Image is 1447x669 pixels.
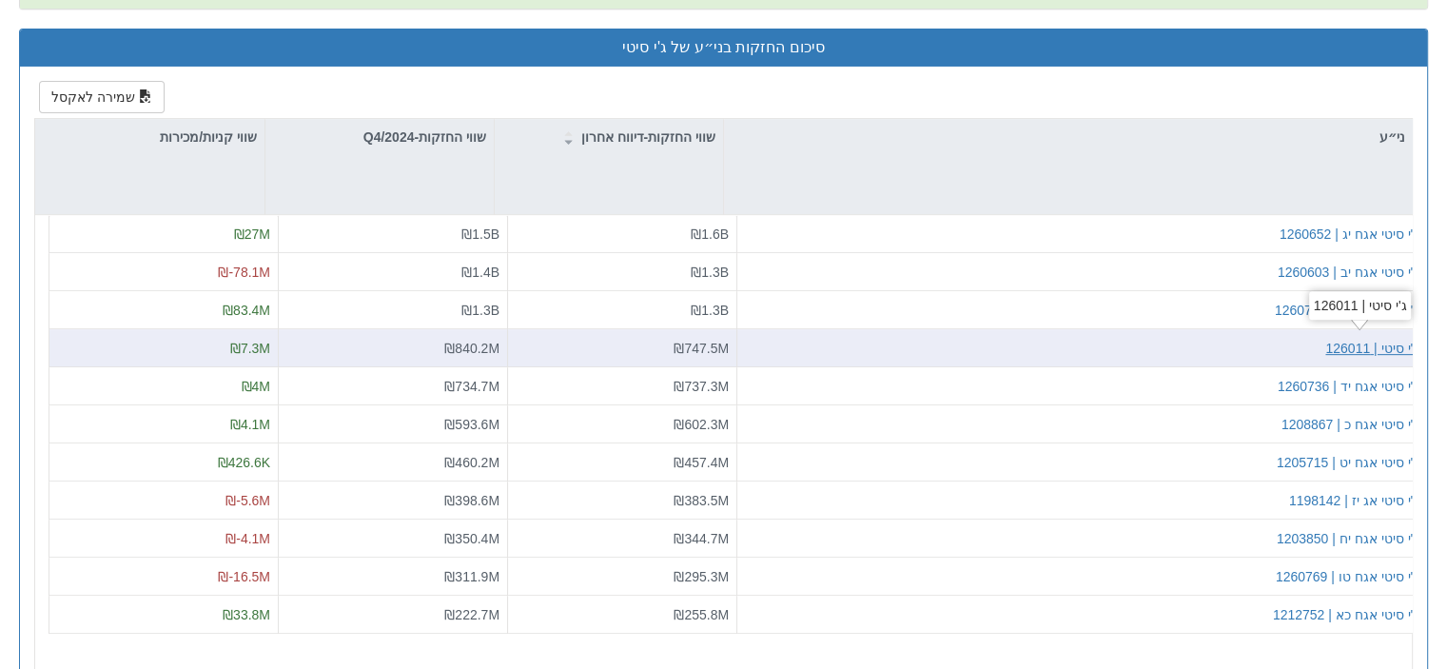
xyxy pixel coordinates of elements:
[1275,300,1418,319] button: ג'י סיטי אגח טז | 1260785
[674,530,729,545] span: ₪344.7M
[444,378,499,393] span: ₪734.7M
[674,606,729,621] span: ₪255.8M
[230,340,270,355] span: ₪7.3M
[444,340,499,355] span: ₪840.2M
[674,340,729,355] span: ₪747.5M
[223,302,270,317] span: ₪83.4M
[444,454,499,469] span: ₪460.2M
[444,416,499,431] span: ₪593.6M
[1276,566,1418,585] button: ג'י סיטי אגח טו | 1260769
[674,568,729,583] span: ₪295.3M
[1309,291,1412,320] div: ג'י סיטי | 126011
[265,119,494,155] div: שווי החזקות-Q4/2024
[444,492,499,507] span: ₪398.6M
[1277,452,1418,471] button: ג'י סיטי אגח יט | 1205715
[674,492,729,507] span: ₪383.5M
[674,378,729,393] span: ₪737.3M
[724,119,1413,155] div: ני״ע
[1281,414,1418,433] button: ג'י סיטי אגח כ | 1208867
[1280,225,1418,244] button: ג'י סיטי אגח יג | 1260652
[218,454,270,469] span: ₪426.6K
[1278,262,1418,281] button: ג'י סיטי אגח יב | 1260603
[218,568,270,583] span: ₪-16.5M
[495,119,723,155] div: שווי החזקות-דיווח אחרון
[225,492,270,507] span: ₪-5.6M
[223,606,270,621] span: ₪33.8M
[691,226,729,242] span: ₪1.6B
[242,378,270,393] span: ₪4M
[444,530,499,545] span: ₪350.4M
[691,264,729,279] span: ₪1.3B
[34,39,1413,56] h3: סיכום החזקות בני״ע של ג'י סיטי
[1278,376,1418,395] button: ג'י סיטי אגח יד | 1260736
[444,606,499,621] span: ₪222.7M
[461,226,499,242] span: ₪1.5B
[1289,490,1418,509] button: ג'י סיטי אג יז | 1198142
[674,454,729,469] span: ₪457.4M
[225,530,270,545] span: ₪-4.1M
[461,264,499,279] span: ₪1.4B
[444,568,499,583] span: ₪311.9M
[35,119,264,155] div: שווי קניות/מכירות
[691,302,729,317] span: ₪1.3B
[230,416,270,431] span: ₪4.1M
[1273,604,1418,623] button: ג'י סיטי אגח כא | 1212752
[218,264,270,279] span: ₪-78.1M
[39,81,165,113] button: שמירה לאקסל
[461,302,499,317] span: ₪1.3B
[1325,338,1418,357] button: ג'י סיטי | 126011
[234,226,270,242] span: ₪27M
[674,416,729,431] span: ₪602.3M
[1277,528,1418,547] button: ג'י סיטי אגח יח | 1203850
